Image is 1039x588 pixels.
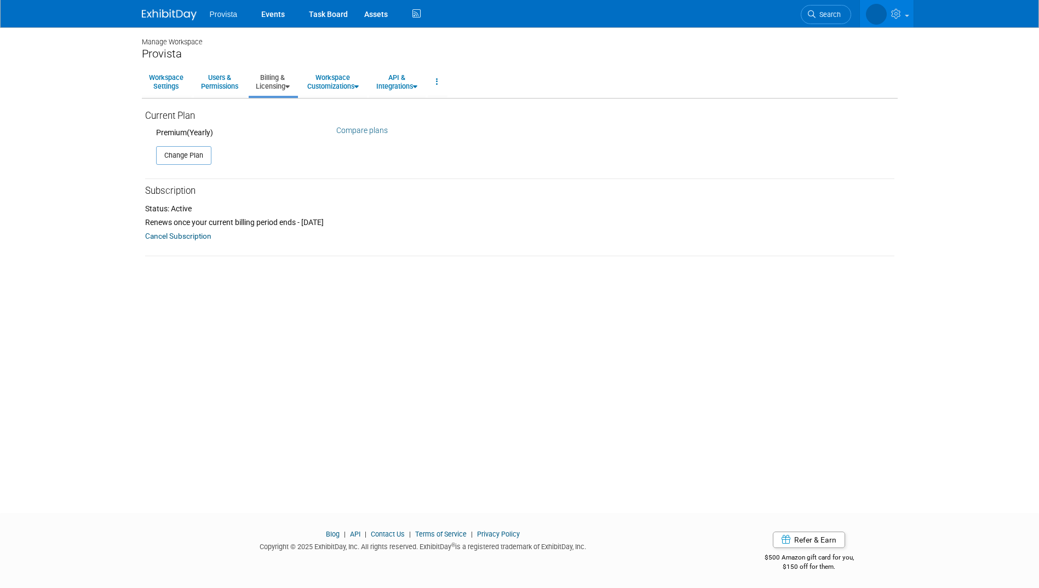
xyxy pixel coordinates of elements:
[142,68,191,95] a: WorkspaceSettings
[773,532,845,548] a: Refer & Earn
[142,539,705,552] div: Copyright © 2025 ExhibitDay, Inc. All rights reserved. ExhibitDay is a registered trademark of Ex...
[145,203,894,214] div: Status: Active
[142,47,898,61] div: Provista
[415,530,467,538] a: Terms of Service
[187,128,213,137] span: (Yearly)
[142,27,898,47] div: Manage Workspace
[341,530,348,538] span: |
[468,530,475,538] span: |
[145,104,320,127] div: Current Plan
[210,10,238,19] span: Provista
[145,217,894,228] div: Renews once your current billing period ends - [DATE]
[866,4,887,25] img: Shai Davis
[721,546,898,571] div: $500 Amazon gift card for you,
[477,530,520,538] a: Privacy Policy
[362,530,369,538] span: |
[369,68,424,95] a: API &Integrations
[350,530,360,538] a: API
[326,530,340,538] a: Blog
[249,68,297,95] a: Billing &Licensing
[194,68,245,95] a: Users &Permissions
[721,562,898,572] div: $150 off for them.
[406,530,414,538] span: |
[816,10,841,19] span: Search
[801,5,851,24] a: Search
[451,542,455,548] sup: ®
[371,530,405,538] a: Contact Us
[156,127,320,138] div: Premium
[142,9,197,20] img: ExhibitDay
[300,68,366,95] a: WorkspaceCustomizations
[145,229,211,243] a: Cancel Subscription
[145,179,894,198] div: Subscription
[336,126,388,135] a: Compare plans
[156,146,211,165] button: Change Plan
